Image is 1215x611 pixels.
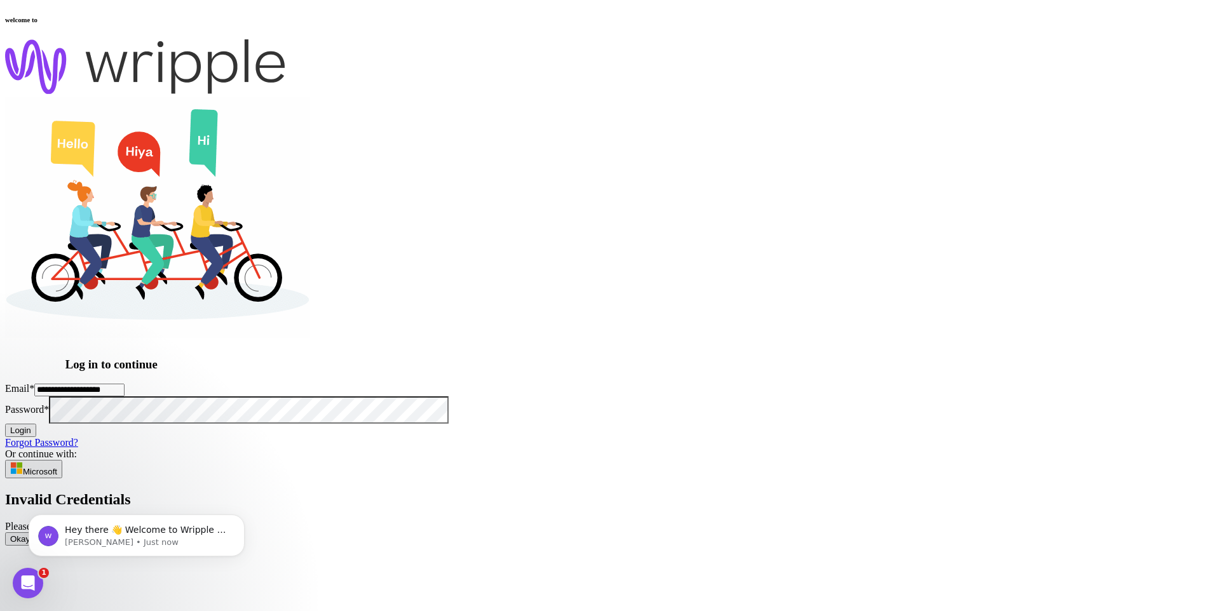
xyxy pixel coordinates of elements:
[5,437,78,448] a: Forgot Password?
[5,532,35,546] button: Okay
[5,491,1210,508] h2: Invalid Credentials
[23,467,57,476] span: Microsoft
[5,448,77,459] span: Or continue with:
[5,16,1210,23] h6: welcome to
[5,97,310,338] img: Welcome to Wripple
[13,568,43,598] iframe: Intercom live chat
[5,424,36,437] button: Login
[5,404,49,415] label: Password
[5,39,285,94] img: logo-brand.png
[65,358,158,371] span: Log in to continue
[5,383,34,394] label: Email
[5,460,62,478] button: Microsoft
[10,488,264,577] iframe: Intercom notifications message
[5,521,178,532] span: Please check your username and password
[39,568,49,578] span: 1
